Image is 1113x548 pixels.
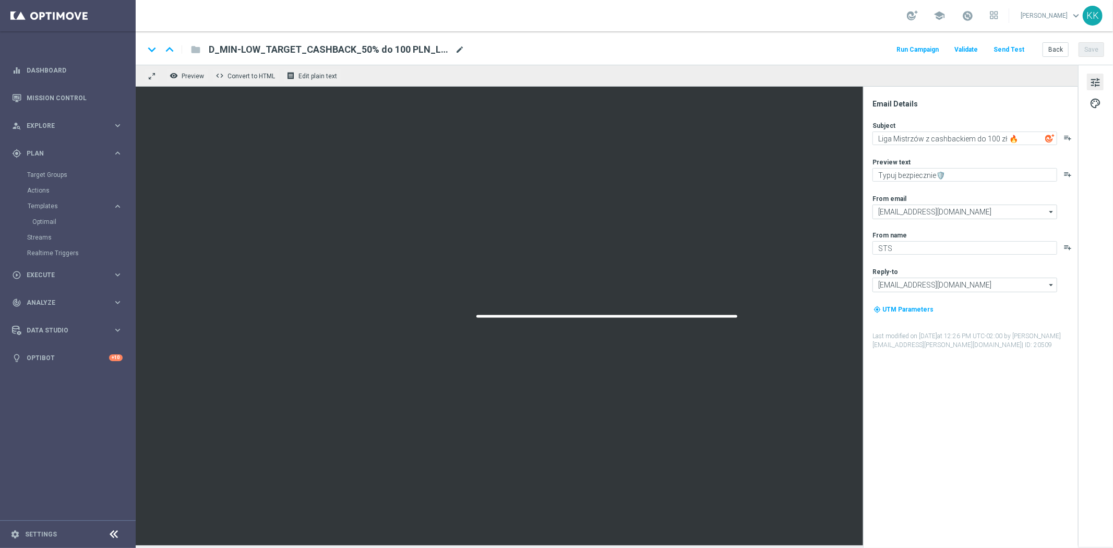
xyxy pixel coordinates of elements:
[1087,94,1104,111] button: palette
[32,214,135,230] div: Optimail
[11,66,123,75] button: equalizer Dashboard
[872,158,911,166] label: Preview text
[12,121,21,130] i: person_search
[11,354,123,362] button: lightbulb Optibot +10
[455,45,464,54] span: mode_edit
[12,149,21,158] i: gps_fixed
[27,344,109,372] a: Optibot
[873,306,881,313] i: my_location
[109,354,123,361] div: +10
[1090,97,1101,110] span: palette
[25,531,57,538] a: Settings
[872,268,898,276] label: Reply-to
[27,84,123,112] a: Mission Control
[113,270,123,280] i: keyboard_arrow_right
[32,218,109,226] a: Optimail
[298,73,337,80] span: Edit plain text
[113,201,123,211] i: keyboard_arrow_right
[1043,42,1069,57] button: Back
[284,69,342,82] button: receipt Edit plain text
[954,46,978,53] span: Validate
[27,150,113,157] span: Plan
[113,297,123,307] i: keyboard_arrow_right
[27,202,123,210] button: Templates keyboard_arrow_right
[28,203,113,209] div: Templates
[10,530,20,539] i: settings
[216,72,224,80] span: code
[1063,170,1072,178] button: playlist_add
[170,72,178,80] i: remove_red_eye
[11,94,123,102] button: Mission Control
[209,43,451,56] span: D_MIN-LOW_TARGET_CASHBACK_50% do 100 PLN_LMLW_160925(1)
[27,123,113,129] span: Explore
[1083,6,1103,26] div: KK
[1020,8,1083,23] a: [PERSON_NAME]keyboard_arrow_down
[1070,10,1082,21] span: keyboard_arrow_down
[286,72,295,80] i: receipt
[12,149,113,158] div: Plan
[27,272,113,278] span: Execute
[11,149,123,158] button: gps_fixed Plan keyboard_arrow_right
[113,148,123,158] i: keyboard_arrow_right
[11,122,123,130] button: person_search Explore keyboard_arrow_right
[992,43,1026,57] button: Send Test
[27,233,109,242] a: Streams
[162,42,177,57] i: keyboard_arrow_up
[872,122,895,130] label: Subject
[27,300,113,306] span: Analyze
[27,56,123,84] a: Dashboard
[27,327,113,333] span: Data Studio
[12,344,123,372] div: Optibot
[1045,134,1055,143] img: optiGenie.svg
[213,69,280,82] button: code Convert to HTML
[12,353,21,363] i: lightbulb
[12,298,113,307] div: Analyze
[12,298,21,307] i: track_changes
[1046,205,1057,219] i: arrow_drop_down
[872,332,1077,350] label: Last modified on [DATE] at 12:26 PM UTC-02:00 by [PERSON_NAME][EMAIL_ADDRESS][PERSON_NAME][DOMAIN...
[27,249,109,257] a: Realtime Triggers
[12,121,113,130] div: Explore
[27,171,109,179] a: Target Groups
[1046,278,1057,292] i: arrow_drop_down
[1022,341,1052,349] span: | ID: 20509
[228,73,275,80] span: Convert to HTML
[182,73,204,80] span: Preview
[27,198,135,230] div: Templates
[895,43,940,57] button: Run Campaign
[934,10,945,21] span: school
[953,43,979,57] button: Validate
[11,326,123,335] button: Data Studio keyboard_arrow_right
[872,195,906,203] label: From email
[27,183,135,198] div: Actions
[1079,42,1104,57] button: Save
[872,304,935,315] button: my_location UTM Parameters
[167,69,209,82] button: remove_red_eye Preview
[113,121,123,130] i: keyboard_arrow_right
[12,66,21,75] i: equalizer
[872,278,1057,292] input: Select
[27,230,135,245] div: Streams
[1063,134,1072,142] button: playlist_add
[113,325,123,335] i: keyboard_arrow_right
[872,99,1077,109] div: Email Details
[12,56,123,84] div: Dashboard
[12,84,123,112] div: Mission Control
[872,231,907,240] label: From name
[11,299,123,307] button: track_changes Analyze keyboard_arrow_right
[1063,243,1072,252] button: playlist_add
[11,271,123,279] button: play_circle_outline Execute keyboard_arrow_right
[882,306,934,313] span: UTM Parameters
[12,270,21,280] i: play_circle_outline
[12,270,113,280] div: Execute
